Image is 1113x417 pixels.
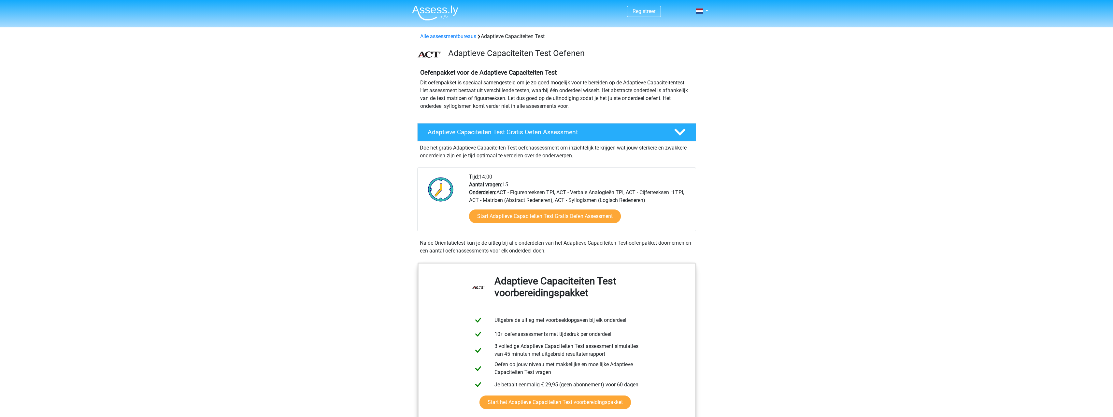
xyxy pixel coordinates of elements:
[417,141,696,160] div: Doe het gratis Adaptieve Capaciteiten Test oefenassessment om inzichtelijk te krijgen wat jouw st...
[420,69,557,76] b: Oefenpakket voor de Adaptieve Capaciteiten Test
[424,173,457,206] img: Klok
[412,5,458,21] img: Assessly
[469,189,496,195] b: Onderdelen:
[479,395,631,409] a: Start het Adaptieve Capaciteiten Test voorbereidingspakket
[418,33,696,40] div: Adaptieve Capaciteiten Test
[420,33,476,39] a: Alle assessmentbureaus
[469,181,502,188] b: Aantal vragen:
[469,209,621,223] a: Start Adaptieve Capaciteiten Test Gratis Oefen Assessment
[415,123,699,141] a: Adaptieve Capaciteiten Test Gratis Oefen Assessment
[448,48,691,58] h3: Adaptieve Capaciteiten Test Oefenen
[428,128,664,136] h4: Adaptieve Capaciteiten Test Gratis Oefen Assessment
[420,79,693,110] p: Dit oefenpakket is speciaal samengesteld om je zo goed mogelijk voor te bereiden op de Adaptieve ...
[464,173,695,231] div: 14:00 15 ACT - Figurenreeksen TPI, ACT - Verbale Analogieën TPI, ACT - Cijferreeksen H TPI, ACT -...
[417,239,696,255] div: Na de Oriëntatietest kun je de uitleg bij alle onderdelen van het Adaptieve Capaciteiten Test-oef...
[633,8,655,14] a: Registreer
[418,51,441,58] img: ACT
[469,174,479,180] b: Tijd:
